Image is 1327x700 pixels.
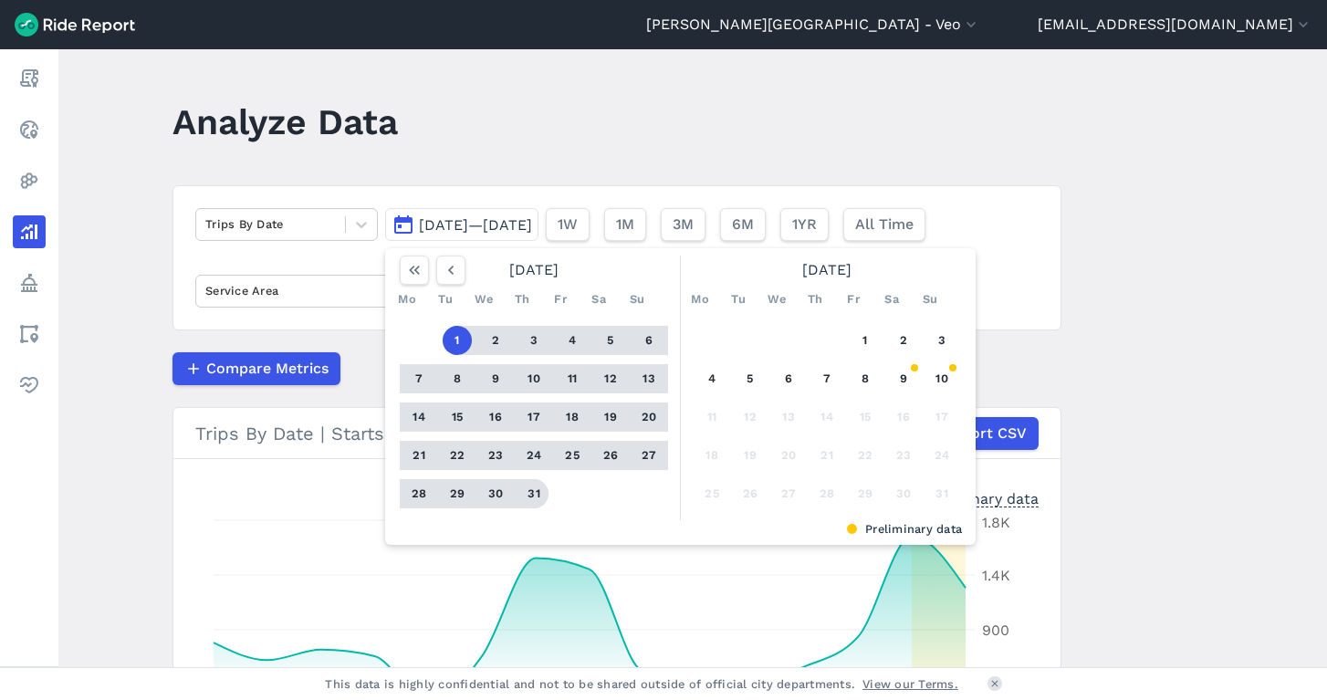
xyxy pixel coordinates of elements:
[812,364,841,393] button: 7
[697,402,726,432] button: 11
[1038,14,1312,36] button: [EMAIL_ADDRESS][DOMAIN_NAME]
[13,369,46,402] a: Health
[431,285,460,314] div: Tu
[685,285,715,314] div: Mo
[697,364,726,393] button: 4
[404,402,434,432] button: 14
[519,364,549,393] button: 10
[443,326,472,355] button: 1
[399,520,962,538] div: Preliminary data
[982,514,1010,531] tspan: 1.8K
[404,441,434,470] button: 21
[839,285,868,314] div: Fr
[558,402,587,432] button: 18
[443,441,472,470] button: 22
[392,256,675,285] div: [DATE]
[697,441,726,470] button: 18
[812,479,841,508] button: 28
[812,441,841,470] button: 21
[724,285,753,314] div: Tu
[443,364,472,393] button: 8
[634,364,663,393] button: 13
[546,285,575,314] div: Fr
[634,326,663,355] button: 6
[469,285,498,314] div: We
[851,364,880,393] button: 8
[634,402,663,432] button: 20
[15,13,135,37] img: Ride Report
[634,441,663,470] button: 27
[889,326,918,355] button: 2
[792,214,817,235] span: 1YR
[736,402,765,432] button: 12
[195,417,1039,450] div: Trips By Date | Starts | Veo
[889,402,918,432] button: 16
[13,215,46,248] a: Analyze
[927,441,956,470] button: 24
[851,326,880,355] button: 1
[519,326,549,355] button: 3
[851,402,880,432] button: 15
[646,14,980,36] button: [PERSON_NAME][GEOGRAPHIC_DATA] - Veo
[404,479,434,508] button: 28
[732,214,754,235] span: 6M
[13,318,46,350] a: Areas
[596,441,625,470] button: 26
[604,208,646,241] button: 1M
[762,285,791,314] div: We
[558,214,578,235] span: 1W
[982,622,1009,639] tspan: 900
[889,441,918,470] button: 23
[584,285,613,314] div: Sa
[800,285,830,314] div: Th
[685,256,968,285] div: [DATE]
[616,214,634,235] span: 1M
[851,479,880,508] button: 29
[558,326,587,355] button: 4
[780,208,829,241] button: 1YR
[519,479,549,508] button: 31
[13,62,46,95] a: Report
[13,266,46,299] a: Policy
[546,208,590,241] button: 1W
[558,364,587,393] button: 11
[596,326,625,355] button: 5
[843,208,925,241] button: All Time
[774,402,803,432] button: 13
[481,441,510,470] button: 23
[172,352,340,385] button: Compare Metrics
[519,402,549,432] button: 17
[945,423,1027,444] span: Export CSV
[720,208,766,241] button: 6M
[404,364,434,393] button: 7
[596,402,625,432] button: 19
[736,479,765,508] button: 26
[481,326,510,355] button: 2
[13,164,46,197] a: Heatmaps
[915,285,945,314] div: Su
[596,364,625,393] button: 12
[392,285,422,314] div: Mo
[673,214,694,235] span: 3M
[736,441,765,470] button: 19
[927,326,956,355] button: 3
[889,364,918,393] button: 9
[507,285,537,314] div: Th
[443,479,472,508] button: 29
[172,97,398,147] h1: Analyze Data
[481,479,510,508] button: 30
[481,364,510,393] button: 9
[812,402,841,432] button: 14
[774,364,803,393] button: 6
[385,208,538,241] button: [DATE]—[DATE]
[661,208,705,241] button: 3M
[736,364,765,393] button: 5
[622,285,652,314] div: Su
[13,113,46,146] a: Realtime
[419,216,532,234] span: [DATE]—[DATE]
[774,441,803,470] button: 20
[481,402,510,432] button: 16
[851,441,880,470] button: 22
[774,479,803,508] button: 27
[855,214,914,235] span: All Time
